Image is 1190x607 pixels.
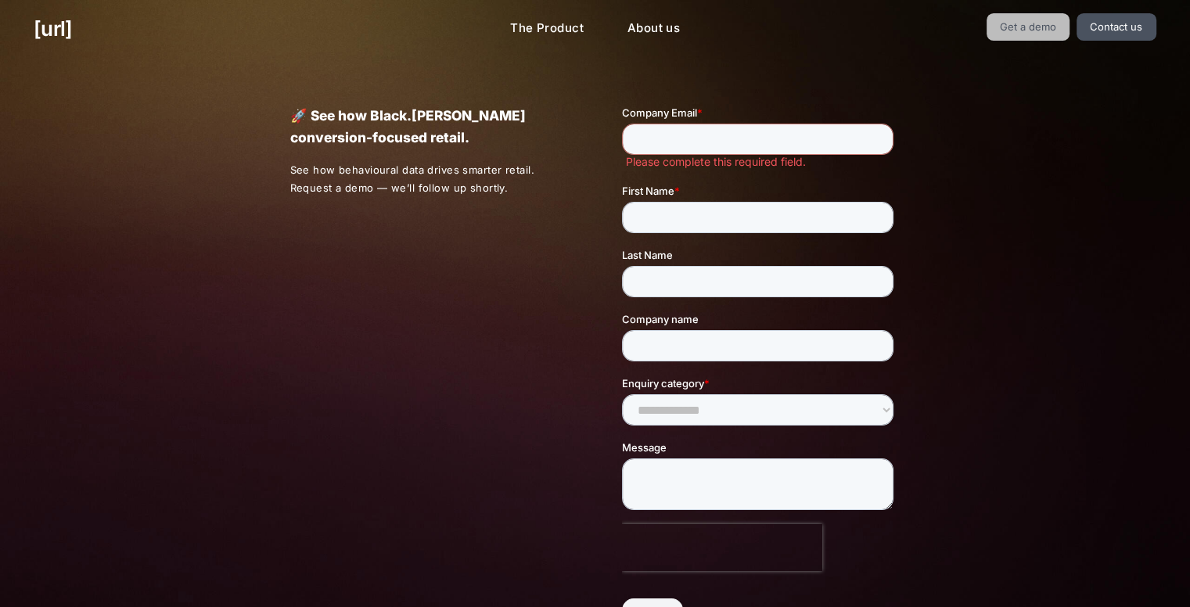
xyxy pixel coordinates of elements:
p: See how behavioural data drives smarter retail. Request a demo — we’ll follow up shortly. [289,161,568,197]
a: About us [615,13,692,44]
a: Contact us [1077,13,1156,41]
a: Get a demo [987,13,1070,41]
p: 🚀 See how Black.[PERSON_NAME] conversion-focused retail. [289,105,567,149]
a: [URL] [34,13,72,44]
a: The Product [498,13,596,44]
